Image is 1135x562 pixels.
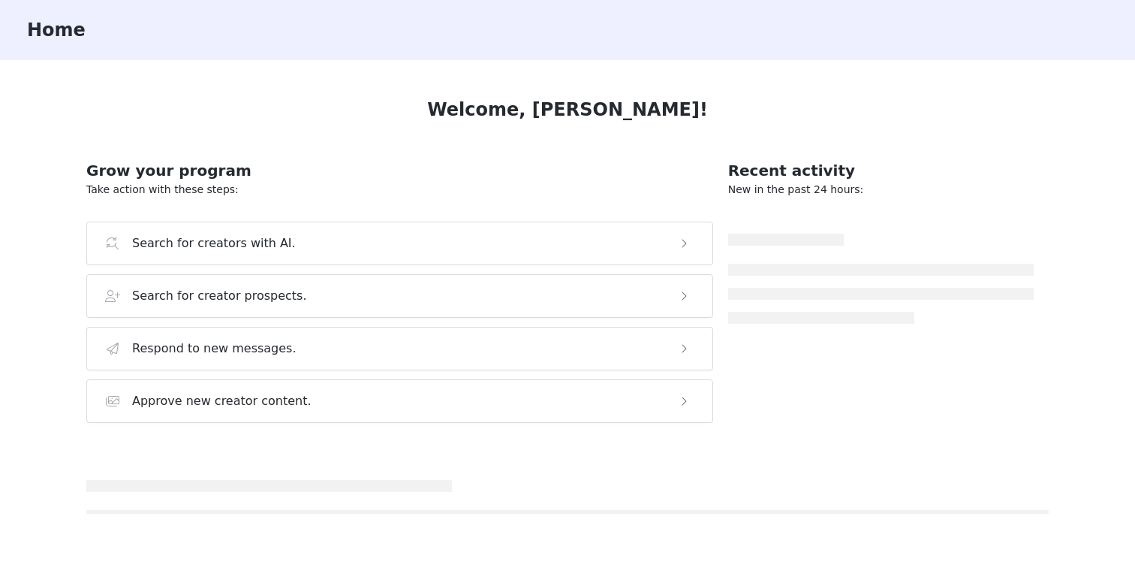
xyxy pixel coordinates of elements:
button: Respond to new messages. [86,327,713,370]
h2: Recent activity [728,159,1034,182]
h3: Respond to new messages. [132,340,297,358]
button: Approve new creator content. [86,379,713,423]
button: Search for creator prospects. [86,274,713,318]
h3: Search for creator prospects. [132,287,307,305]
button: Search for creators with AI. [86,222,713,265]
h3: Approve new creator content. [132,392,312,410]
h3: Home [27,17,86,44]
h3: Search for creators with AI. [132,234,296,252]
h2: Grow your program [86,159,713,182]
p: Take action with these steps: [86,182,713,198]
h1: Welcome, [PERSON_NAME]! [427,96,708,123]
p: New in the past 24 hours: [728,182,1034,198]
